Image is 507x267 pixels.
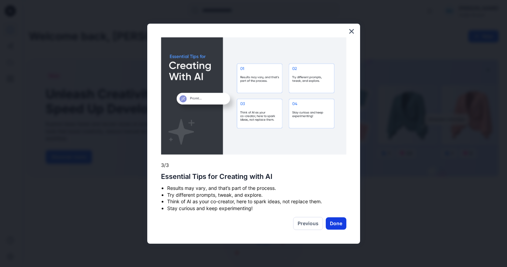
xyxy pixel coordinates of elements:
li: Results may vary, and that’s part of the process. [167,185,346,192]
p: 3/3 [161,162,346,169]
button: Done [326,217,346,230]
li: Stay curious and keep experimenting! [167,205,346,212]
li: Think of AI as your co-creator, here to spark ideas, not replace them. [167,198,346,205]
button: Previous [293,217,323,230]
li: Try different prompts, tweak, and explore. [167,192,346,198]
button: Close [348,26,355,37]
h2: Essential Tips for Creating with AI [161,172,346,181]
